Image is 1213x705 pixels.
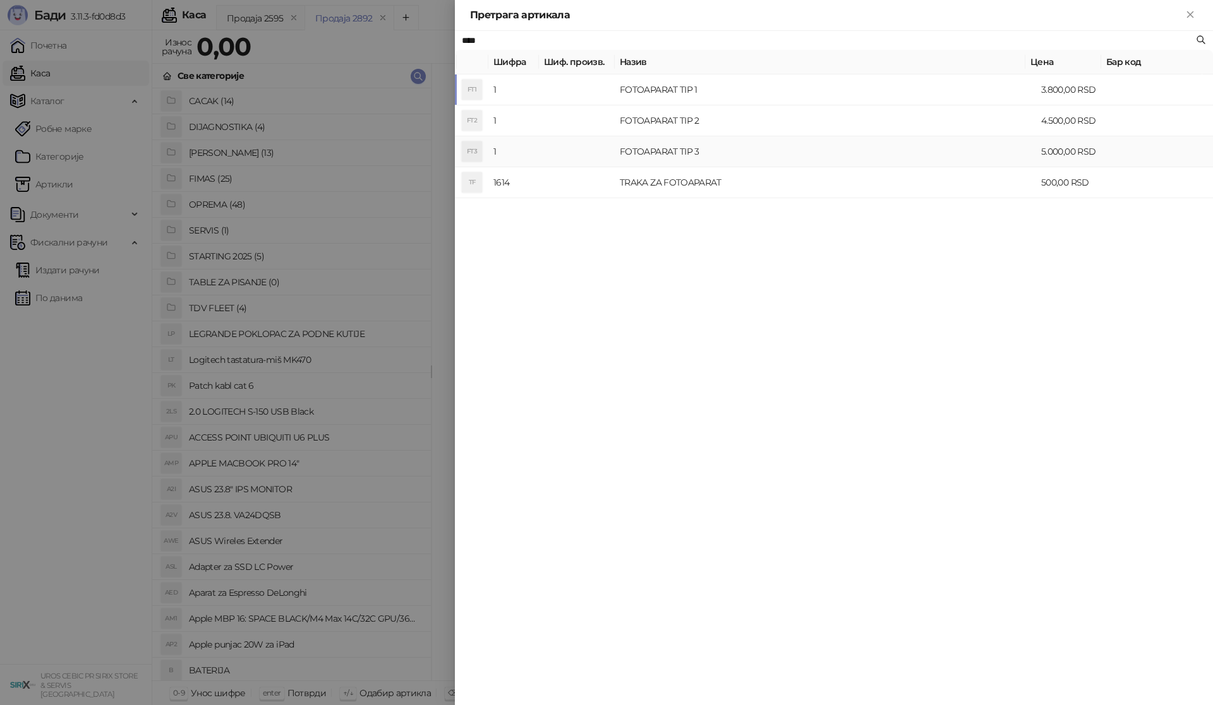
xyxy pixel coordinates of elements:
[470,8,1183,23] div: Претрага артикала
[1101,50,1202,74] th: Бар код
[615,74,1036,105] td: FOTOAPARAT TIP 1
[488,74,539,105] td: 1
[462,141,482,162] div: FT3
[615,105,1036,136] td: FOTOAPARAT TIP 2
[1036,136,1112,167] td: 5.000,00 RSD
[1183,8,1198,23] button: Close
[488,50,539,74] th: Шифра
[488,105,539,136] td: 1
[1036,167,1112,198] td: 500,00 RSD
[462,172,482,193] div: TF
[462,110,482,131] div: FT2
[1025,50,1101,74] th: Цена
[488,136,539,167] td: 1
[615,50,1025,74] th: Назив
[462,80,482,100] div: FT1
[1036,74,1112,105] td: 3.800,00 RSD
[615,136,1036,167] td: FOTOAPARAT TIP 3
[615,167,1036,198] td: TRAKA ZA FOTOAPARAT
[488,167,539,198] td: 1614
[1036,105,1112,136] td: 4.500,00 RSD
[539,50,615,74] th: Шиф. произв.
